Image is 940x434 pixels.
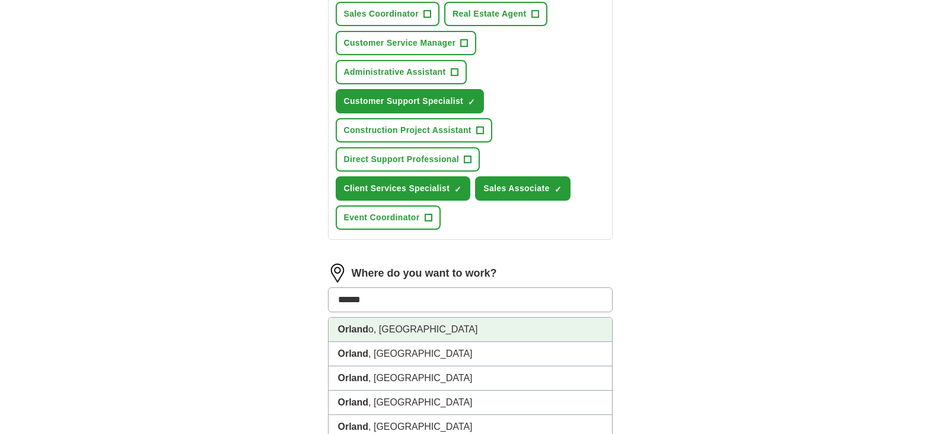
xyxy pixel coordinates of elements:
li: , [GEOGRAPHIC_DATA] [329,342,612,366]
span: Customer Support Specialist [344,95,464,107]
button: Customer Service Manager [336,31,477,55]
button: Sales Associate✓ [475,176,570,201]
span: Event Coordinator [344,211,420,224]
span: Direct Support Professional [344,153,460,166]
strong: Orland [338,324,369,334]
span: Sales Associate [483,182,549,195]
span: ✓ [468,97,475,107]
strong: Orland [338,422,369,432]
span: ✓ [555,185,562,194]
span: Administrative Assistant [344,66,446,78]
li: o, [GEOGRAPHIC_DATA] [329,318,612,342]
button: Customer Support Specialist✓ [336,89,485,113]
strong: Orland [338,397,369,407]
label: Where do you want to work? [352,265,497,281]
span: Sales Coordinator [344,8,419,20]
img: location.png [328,264,347,283]
button: Sales Coordinator [336,2,440,26]
button: Direct Support Professional [336,147,480,172]
strong: Orland [338,349,369,359]
li: , [GEOGRAPHIC_DATA] [329,366,612,391]
li: , [GEOGRAPHIC_DATA] [329,391,612,415]
strong: Orland [338,373,369,383]
button: Real Estate Agent [444,2,547,26]
span: Customer Service Manager [344,37,456,49]
span: Construction Project Assistant [344,124,471,137]
button: Client Services Specialist✓ [336,176,471,201]
span: Real Estate Agent [453,8,526,20]
button: Event Coordinator [336,205,441,230]
button: Administrative Assistant [336,60,467,84]
button: Construction Project Assistant [336,118,492,142]
span: ✓ [454,185,461,194]
span: Client Services Specialist [344,182,450,195]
